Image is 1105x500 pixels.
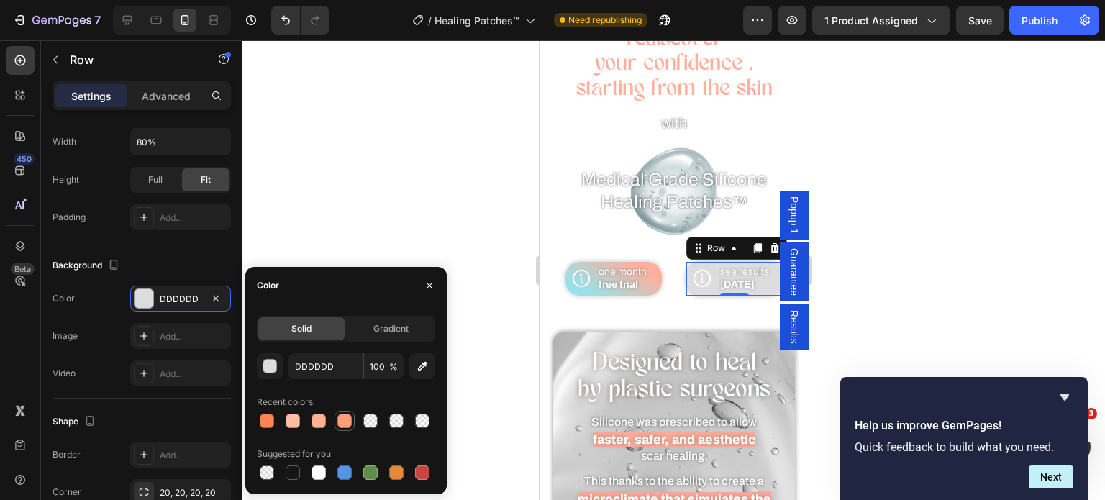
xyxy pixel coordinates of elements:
[1029,465,1073,488] button: Next question
[1009,6,1070,35] button: Publish
[271,6,329,35] div: Undo/Redo
[94,12,101,29] p: 7
[71,88,112,104] p: Settings
[53,486,81,499] div: Corner
[53,367,76,380] div: Video
[53,173,79,186] div: Height
[53,329,78,342] div: Image
[956,6,1004,35] button: Save
[160,368,227,381] div: Add...
[257,279,279,292] div: Color
[435,13,519,28] span: Healing Patches™
[142,88,191,104] p: Advanced
[14,153,35,165] div: 450
[160,486,227,499] div: 20, 20, 20, 20
[291,322,312,335] span: Solid
[53,448,81,461] div: Border
[131,129,230,155] input: Auto
[11,263,35,275] div: Beta
[855,417,1073,435] h2: Help us improve GemPages!
[53,256,122,276] div: Background
[540,40,809,500] iframe: Design area
[38,452,232,466] strong: microclimate that simulates the
[70,51,192,68] p: Row
[160,330,227,343] div: Add...
[160,212,227,224] div: Add...
[53,412,99,432] div: Shape
[1086,408,1097,419] span: 3
[148,173,163,186] span: Full
[1056,388,1073,406] button: Hide survey
[855,440,1073,454] p: Quick feedback to build what you need.
[160,449,227,462] div: Add...
[288,353,363,379] input: Eg: FFFFFF
[257,396,313,409] div: Recent colors
[257,447,331,460] div: Suggested for you
[6,6,107,35] button: 7
[968,14,992,27] span: Save
[201,173,211,186] span: Fit
[428,13,432,28] span: /
[568,14,642,27] span: Need republishing
[53,292,75,305] div: Color
[389,360,398,373] span: %
[855,388,1073,488] div: Help us improve GemPages!
[53,135,76,148] div: Width
[824,13,918,28] span: 1 product assigned
[53,211,86,224] div: Padding
[812,6,950,35] button: 1 product assigned
[160,293,201,306] div: DDDDDD
[1022,13,1058,28] div: Publish
[373,322,409,335] span: Gradient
